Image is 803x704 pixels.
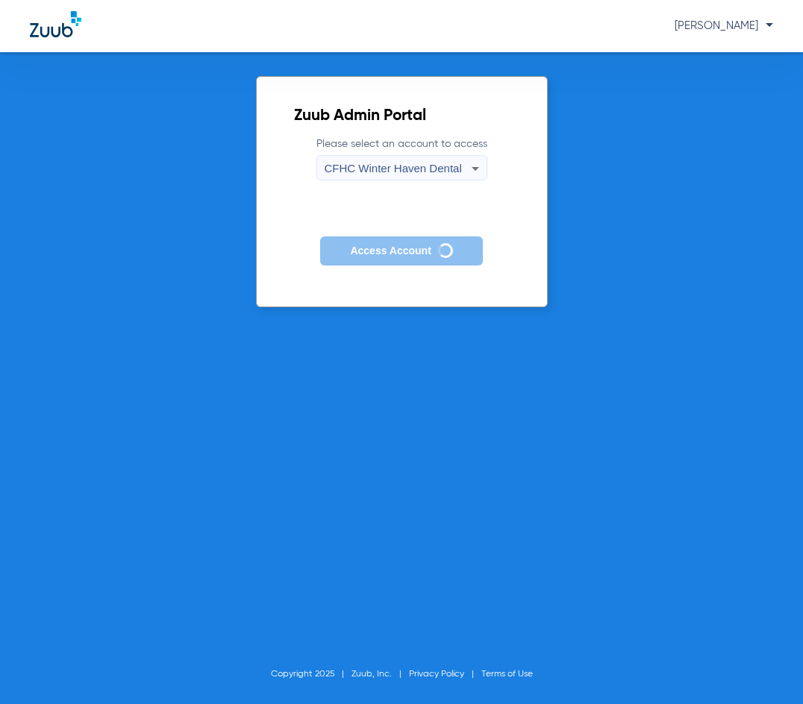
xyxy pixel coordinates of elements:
[675,20,773,31] span: [PERSON_NAME]
[409,670,464,679] a: Privacy Policy
[271,667,351,682] li: Copyright 2025
[320,236,482,265] button: Access Account
[350,245,431,257] span: Access Account
[351,667,409,682] li: Zuub, Inc.
[294,109,510,124] h2: Zuub Admin Portal
[30,11,81,37] img: Zuub Logo
[481,670,533,679] a: Terms of Use
[728,632,803,704] iframe: Chat Widget
[316,136,487,180] label: Please select an account to access
[325,162,462,175] span: CFHC Winter Haven Dental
